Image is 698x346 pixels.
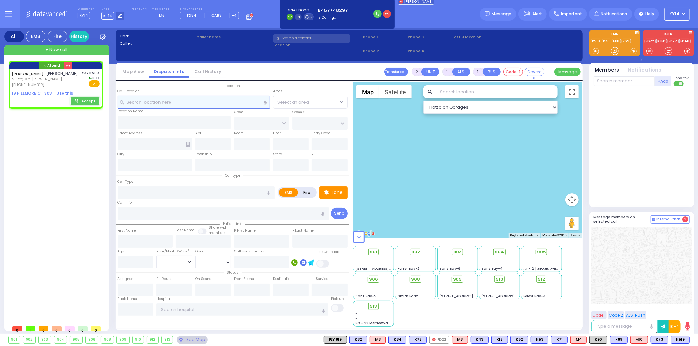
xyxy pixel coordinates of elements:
button: Drag Pegman onto the map to open Street View [565,217,579,230]
span: - [439,284,441,289]
label: Turn off text [674,80,684,87]
span: 901 [370,249,377,255]
button: Accept [70,97,100,105]
button: Code 2 [608,311,624,319]
div: BLS [610,336,628,344]
img: red-radio-icon.svg [432,338,436,341]
div: FD22 [429,336,449,344]
label: Location Name [118,109,144,114]
div: ALS [370,336,386,344]
div: Year/Month/Week/Day [156,249,192,254]
label: Township [195,152,212,157]
span: Help [645,11,654,17]
div: BLS [531,336,548,344]
span: ✕ [97,70,100,76]
span: [PERSON_NAME] [47,71,78,76]
button: ALS-Rush [625,311,646,319]
span: Phone 4 [408,48,450,54]
button: Code 1 [591,311,607,319]
span: 0 [52,326,62,331]
div: M10 [630,336,648,344]
a: Map View [117,68,149,75]
label: Street Address [118,131,143,136]
span: 0 [78,326,88,331]
label: Back Home [118,296,137,302]
span: Sanz Bay-5 [356,294,377,299]
label: Cross 2 [292,110,305,115]
span: Phone 1 [363,34,405,40]
button: Notifications [628,66,662,74]
label: Gender [195,249,208,254]
label: Destination [273,276,293,282]
img: Google [355,229,376,238]
a: FD72 [668,39,679,43]
span: - [356,284,358,289]
div: BLS [349,336,367,344]
span: - [481,261,483,266]
div: BLS [409,336,427,344]
div: 901 [9,336,20,343]
a: History [69,31,89,42]
div: 906 [86,336,98,343]
span: Patient info [220,221,245,226]
label: Areas [273,89,283,94]
div: 902 [23,336,36,343]
u: 19 FILLMORE CT 303 - Use this [12,90,73,96]
label: Cross 1 [234,110,246,115]
label: Call Location [118,89,140,94]
span: 906 [369,276,378,283]
label: Hospital [156,296,171,302]
label: Medic on call [152,7,172,11]
span: 8457748297 [318,7,369,14]
button: UNIT [421,68,439,76]
div: K62 [510,336,528,344]
label: Age [118,249,124,254]
div: BLS [491,336,508,344]
p: Tone [331,189,343,196]
div: M8 [452,336,468,344]
span: + New call [45,46,67,53]
input: Search member [594,76,655,86]
label: Fire units on call [180,7,239,11]
label: P First Name [234,228,256,233]
div: M4 [570,336,587,344]
div: M3 [370,336,386,344]
a: FD22 [645,39,656,43]
a: K73 [602,39,611,43]
div: 910 [133,336,144,343]
span: Smith Farm [398,294,419,299]
label: First Name [118,228,136,233]
div: FLY 919 [324,336,347,344]
label: Last Name [176,228,194,233]
div: See map [177,336,207,344]
u: EMS [91,82,98,87]
button: 10-4 [669,320,681,333]
span: FD84 [187,13,196,18]
span: Phone 2 [363,48,405,54]
span: 905 [537,249,546,255]
button: +Add [655,76,672,86]
input: Search location [436,85,557,98]
span: - [439,261,441,266]
a: FD40 [679,39,691,43]
span: Important [561,11,582,17]
span: BRIA Phone [287,7,314,13]
label: Entry Code [312,131,330,136]
label: En Route [156,276,171,282]
span: 903 [453,249,462,255]
label: ZIP [312,152,316,157]
label: Floor [273,131,281,136]
span: AT - 2 [GEOGRAPHIC_DATA] [524,266,572,271]
span: K-14 [101,12,114,20]
span: 902 [411,249,420,255]
span: - [439,256,441,261]
button: Covered [525,68,544,76]
input: Search hospital [156,303,328,316]
span: - [356,261,358,266]
button: KY14 [664,8,690,21]
span: [STREET_ADDRESS][PERSON_NAME] [481,294,543,299]
div: K53 [531,336,548,344]
span: members [209,230,225,235]
div: K84 [388,336,406,344]
h5: Message members on selected call [594,215,651,224]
